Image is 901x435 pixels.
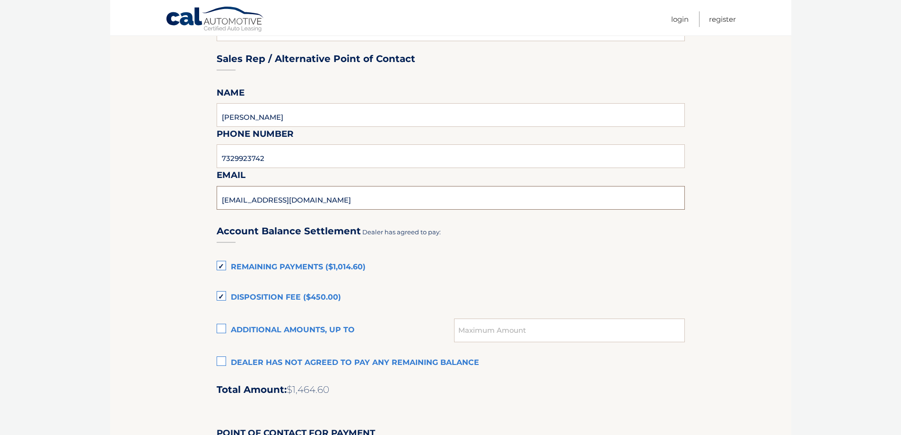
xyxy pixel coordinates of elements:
h3: Account Balance Settlement [217,225,361,237]
a: Register [709,11,736,27]
label: Remaining Payments ($1,014.60) [217,258,685,277]
a: Login [671,11,689,27]
span: $1,464.60 [287,384,329,395]
label: Dealer has not agreed to pay any remaining balance [217,354,685,373]
input: Maximum Amount [454,319,684,342]
h2: Total Amount: [217,384,685,396]
label: Additional amounts, up to [217,321,455,340]
a: Cal Automotive [166,6,265,34]
label: Name [217,86,245,103]
h3: Sales Rep / Alternative Point of Contact [217,53,415,65]
label: Disposition Fee ($450.00) [217,288,685,307]
label: Email [217,168,245,186]
label: Phone Number [217,127,294,144]
span: Dealer has agreed to pay: [362,228,441,236]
